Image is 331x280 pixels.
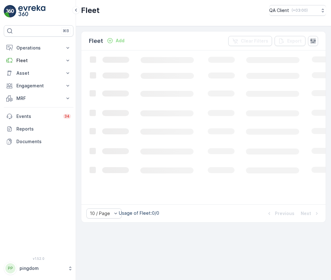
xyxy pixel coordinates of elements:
[265,210,295,217] button: Previous
[63,28,69,33] p: ⌘B
[4,5,16,18] img: logo
[20,265,65,271] p: pingdom
[81,5,100,15] p: Fleet
[4,110,73,123] a: Events34
[104,37,127,44] button: Add
[269,5,326,16] button: QA Client(+03:00)
[4,42,73,54] button: Operations
[16,57,61,64] p: Fleet
[301,210,311,217] p: Next
[16,95,61,102] p: MRF
[300,210,321,217] button: Next
[287,38,302,44] p: Export
[292,8,308,13] p: ( +03:00 )
[4,67,73,79] button: Asset
[18,5,45,18] img: logo_light-DOdMpM7g.png
[275,36,305,46] button: Export
[4,92,73,105] button: MRF
[16,126,71,132] p: Reports
[16,113,59,120] p: Events
[16,138,71,145] p: Documents
[89,37,103,45] p: Fleet
[4,135,73,148] a: Documents
[4,54,73,67] button: Fleet
[64,114,70,119] p: 34
[269,7,289,14] p: QA Client
[4,123,73,135] a: Reports
[16,70,61,76] p: Asset
[241,38,268,44] p: Clear Filters
[4,262,73,275] button: PPpingdom
[4,257,73,260] span: v 1.52.0
[119,210,159,216] p: Usage of Fleet : 0/0
[5,263,15,273] div: PP
[16,45,61,51] p: Operations
[16,83,61,89] p: Engagement
[228,36,272,46] button: Clear Filters
[4,79,73,92] button: Engagement
[116,38,125,44] p: Add
[275,210,294,217] p: Previous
